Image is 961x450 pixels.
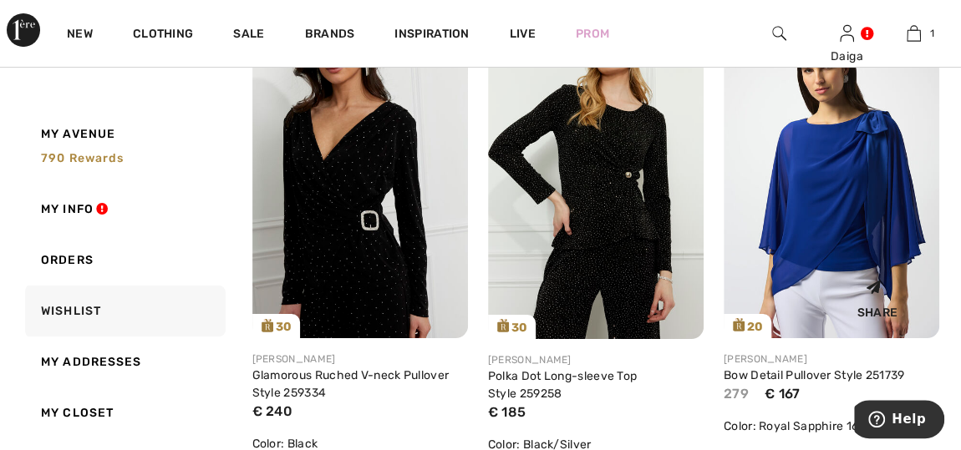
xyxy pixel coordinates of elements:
a: My Addresses [22,336,226,387]
span: 279 [724,386,749,402]
div: Daiga [814,48,880,65]
a: Brands [305,27,355,44]
iframe: Opens a widget where you can find more information [854,400,944,442]
img: joseph-ribkoff-tops-royal-sapphire-163_251739c_2_c5c2_search.jpg [724,15,939,338]
a: Sign In [840,25,854,41]
a: Bow Detail Pullover Style 251739 [724,368,905,382]
div: [PERSON_NAME] [488,352,704,367]
a: 30 [488,15,704,339]
div: Share [827,266,927,326]
a: New [67,27,93,44]
img: frank-lyman-tops-black-silver_259258_2_60dc_search.jpg [488,15,704,339]
span: € 185 [488,404,526,420]
a: Clothing [133,27,193,44]
a: Wishlist [22,286,226,336]
img: frank-lyman-tops-black_259334_3_3d87_search.jpg [252,15,468,338]
a: Polka Dot Long-sleeve Top Style 259258 [488,369,638,401]
a: Live [510,25,536,43]
a: Prom [576,25,609,43]
img: My Info [840,23,854,43]
span: 790 rewards [41,151,124,165]
span: € 167 [765,386,801,402]
img: 1ère Avenue [7,13,40,47]
a: My Info [22,184,226,235]
span: 1 [929,26,933,41]
img: search the website [772,23,786,43]
a: 20 [724,15,939,338]
span: Inspiration [394,27,469,44]
a: Orders [22,235,226,286]
span: My Avenue [41,125,115,143]
a: My Closet [22,387,226,438]
span: € 240 [252,403,293,419]
div: Color: Royal Sapphire 163 [724,417,939,435]
div: [PERSON_NAME] [724,351,939,367]
a: Glamorous Ruched V-neck Pullover Style 259334 [252,368,450,400]
a: Sale [233,27,264,44]
div: [PERSON_NAME] [252,351,468,367]
a: 1 [882,23,948,43]
a: 30 [252,15,468,338]
img: My Bag [907,23,921,43]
